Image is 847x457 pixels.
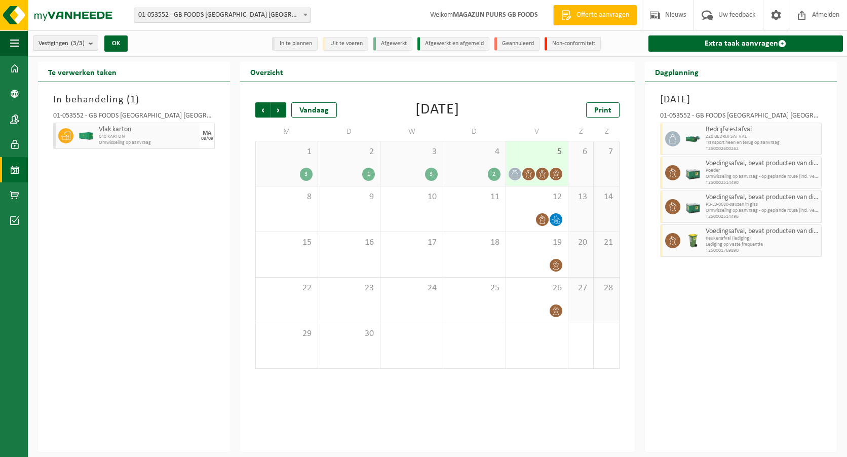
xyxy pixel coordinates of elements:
li: Afgewerkt en afgemeld [417,37,489,51]
li: Afgewerkt [373,37,412,51]
span: Lediging op vaste frequentie [706,242,819,248]
span: 16 [323,237,375,248]
h3: In behandeling ( ) [53,92,215,107]
span: Vestigingen [38,36,85,51]
span: 12 [511,192,563,203]
span: Poeder [706,168,819,174]
span: Vlak karton [99,126,197,134]
td: D [443,123,506,141]
span: Print [594,106,611,115]
span: Transport heen en terug op aanvraag [706,140,819,146]
li: Uit te voeren [323,37,368,51]
a: Offerte aanvragen [553,5,637,25]
span: Omwisseling op aanvraag [99,140,197,146]
span: PB-LB-0680-sauzen in glas [706,202,819,208]
h2: Overzicht [240,62,293,82]
span: Vorige [255,102,271,118]
span: 11 [448,192,500,203]
span: 28 [599,283,613,294]
strong: MAGAZIJN PUURS GB FOODS [453,11,538,19]
span: 18 [448,237,500,248]
span: 4 [448,146,500,158]
span: 5 [511,146,563,158]
span: T250001769890 [706,248,819,254]
span: 22 [261,283,313,294]
span: Keukenafval (lediging) [706,236,819,242]
div: 08/09 [201,136,213,141]
span: Bedrijfsrestafval [706,126,819,134]
img: WB-0140-HPE-GN-50 [685,233,701,248]
a: Extra taak aanvragen [648,35,843,52]
span: 26 [511,283,563,294]
span: T250002514490 [706,180,819,186]
div: 3 [300,168,313,181]
button: OK [104,35,128,52]
li: Geannuleerd [494,37,540,51]
span: 01-053552 - GB FOODS BELGIUM NV - PUURS-SINT-AMANDS [134,8,311,22]
h2: Dagplanning [645,62,709,82]
span: 30 [323,328,375,339]
div: 1 [362,168,375,181]
span: 2 [323,146,375,158]
span: 27 [573,283,588,294]
div: 01-053552 - GB FOODS [GEOGRAPHIC_DATA] [GEOGRAPHIC_DATA] - PUURS-SINT-AMANDS [53,112,215,123]
td: Z [568,123,594,141]
a: Print [586,102,620,118]
h2: Te verwerken taken [38,62,127,82]
img: PB-LB-0680-HPE-GN-01 [685,199,701,214]
span: 1 [261,146,313,158]
span: Voedingsafval, bevat producten van dierlijke oorsprong, onverpakt, categorie 3 [706,227,819,236]
span: 3 [386,146,438,158]
span: C40 KARTON [99,134,197,140]
span: 13 [573,192,588,203]
div: MA [203,130,211,136]
div: 01-053552 - GB FOODS [GEOGRAPHIC_DATA] [GEOGRAPHIC_DATA] - PUURS-SINT-AMANDS [660,112,822,123]
span: 15 [261,237,313,248]
span: 10 [386,192,438,203]
span: 21 [599,237,613,248]
span: 6 [573,146,588,158]
li: In te plannen [272,37,318,51]
span: Omwisseling op aanvraag - op geplande route (incl. verwerking) [706,174,819,180]
span: 8 [261,192,313,203]
button: Vestigingen(3/3) [33,35,98,51]
span: 20 [573,237,588,248]
span: 17 [386,237,438,248]
span: T250002600262 [706,146,819,152]
span: 29 [261,328,313,339]
td: W [380,123,443,141]
span: Voedingsafval, bevat producten van dierlijke oorsprong, gemengde verpakking (exclusief glas), cat... [706,160,819,168]
span: Z20 BEDRIJFSAFVAL [706,134,819,140]
span: Offerte aanvragen [574,10,632,20]
div: Vandaag [291,102,337,118]
span: 01-053552 - GB FOODS BELGIUM NV - PUURS-SINT-AMANDS [134,8,311,23]
img: PB-LB-0680-HPE-GN-01 [685,165,701,180]
div: 2 [488,168,500,181]
span: Voedingsafval, bevat producten van dierlijke oorsprong, glazen verpakking, categorie 3 [706,194,819,202]
img: HK-XZ-20-GN-01 [685,135,701,143]
span: 14 [599,192,613,203]
div: 3 [425,168,438,181]
li: Non-conformiteit [545,37,601,51]
span: T250002514496 [706,214,819,220]
span: 19 [511,237,563,248]
td: V [506,123,569,141]
h3: [DATE] [660,92,822,107]
span: 24 [386,283,438,294]
span: Omwisseling op aanvraag - op geplande route (incl. verwerking) [706,208,819,214]
span: 9 [323,192,375,203]
td: M [255,123,318,141]
img: HK-XC-40-GN-00 [79,132,94,140]
span: 25 [448,283,500,294]
span: 7 [599,146,613,158]
span: 1 [130,95,136,105]
td: D [318,123,381,141]
td: Z [594,123,619,141]
div: [DATE] [415,102,459,118]
count: (3/3) [71,40,85,47]
span: 23 [323,283,375,294]
span: Volgende [271,102,286,118]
